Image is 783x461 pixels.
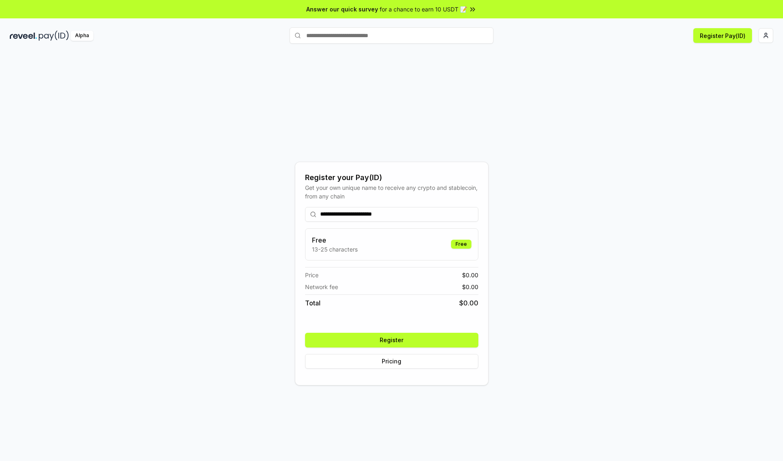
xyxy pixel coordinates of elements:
[10,31,37,41] img: reveel_dark
[305,283,338,291] span: Network fee
[693,28,752,43] button: Register Pay(ID)
[305,354,478,369] button: Pricing
[306,5,378,13] span: Answer our quick survey
[71,31,93,41] div: Alpha
[312,235,358,245] h3: Free
[312,245,358,254] p: 13-25 characters
[305,183,478,200] div: Get your own unique name to receive any crypto and stablecoin, from any chain
[451,240,471,249] div: Free
[462,271,478,279] span: $ 0.00
[462,283,478,291] span: $ 0.00
[305,333,478,347] button: Register
[305,271,319,279] span: Price
[305,298,321,308] span: Total
[305,172,478,183] div: Register your Pay(ID)
[380,5,467,13] span: for a chance to earn 10 USDT 📝
[459,298,478,308] span: $ 0.00
[39,31,69,41] img: pay_id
